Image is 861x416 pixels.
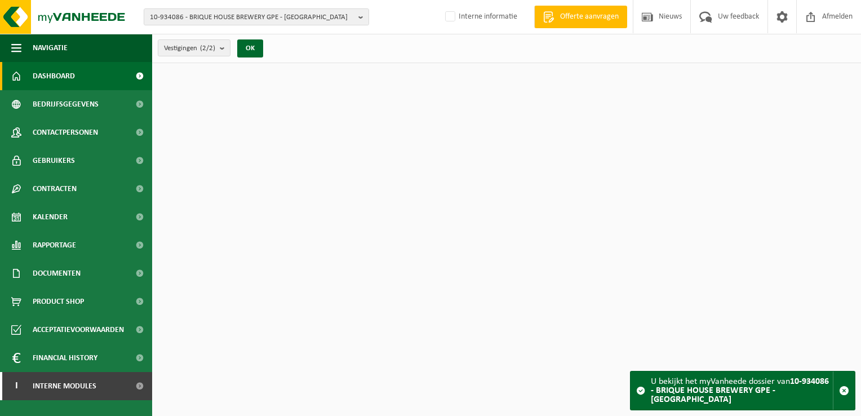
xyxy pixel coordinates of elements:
span: I [11,372,21,400]
div: U bekijkt het myVanheede dossier van [651,371,833,410]
span: Rapportage [33,231,76,259]
span: 10-934086 - BRIQUE HOUSE BREWERY GPE - [GEOGRAPHIC_DATA] [150,9,354,26]
count: (2/2) [200,45,215,52]
button: Vestigingen(2/2) [158,39,230,56]
span: Documenten [33,259,81,287]
strong: 10-934086 - BRIQUE HOUSE BREWERY GPE - [GEOGRAPHIC_DATA] [651,377,829,404]
span: Bedrijfsgegevens [33,90,99,118]
span: Dashboard [33,62,75,90]
span: Kalender [33,203,68,231]
span: Navigatie [33,34,68,62]
button: OK [237,39,263,57]
span: Offerte aanvragen [557,11,622,23]
label: Interne informatie [443,8,517,25]
span: Interne modules [33,372,96,400]
span: Gebruikers [33,147,75,175]
button: 10-934086 - BRIQUE HOUSE BREWERY GPE - [GEOGRAPHIC_DATA] [144,8,369,25]
span: Contracten [33,175,77,203]
span: Acceptatievoorwaarden [33,316,124,344]
span: Financial History [33,344,97,372]
a: Offerte aanvragen [534,6,627,28]
span: Contactpersonen [33,118,98,147]
span: Product Shop [33,287,84,316]
span: Vestigingen [164,40,215,57]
